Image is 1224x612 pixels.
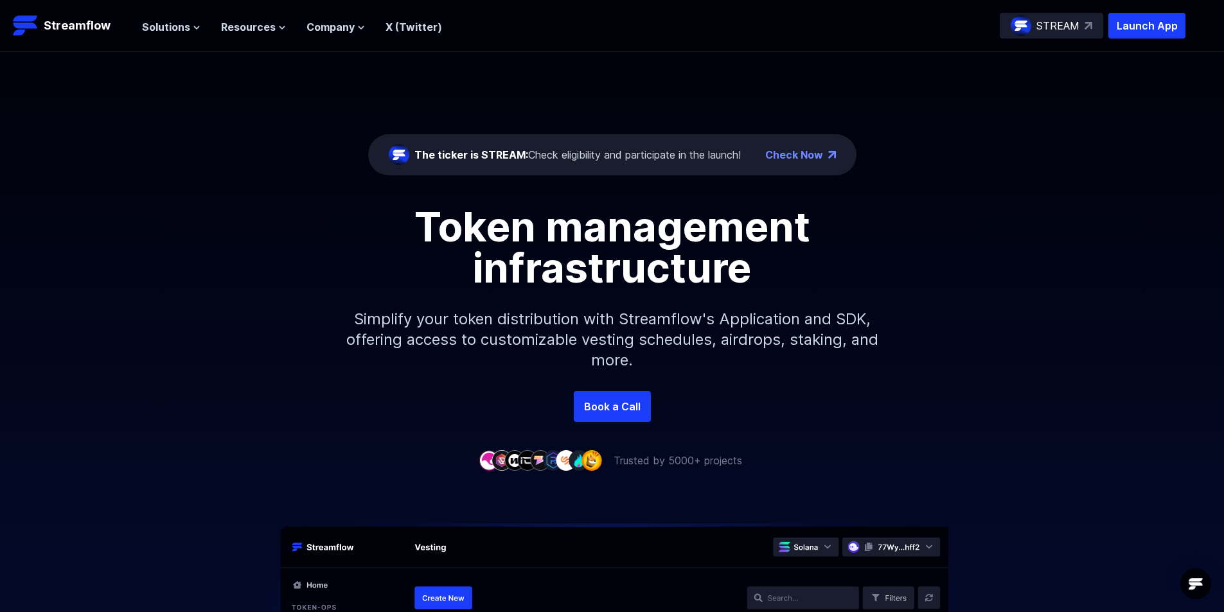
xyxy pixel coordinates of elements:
button: Solutions [142,19,200,35]
img: top-right-arrow.svg [1085,22,1092,30]
div: Check eligibility and participate in the launch! [414,147,741,162]
img: company-8 [569,450,589,470]
img: company-4 [517,450,538,470]
a: X (Twitter) [386,21,442,33]
button: Resources [221,19,286,35]
img: streamflow-logo-circle.png [1011,15,1031,36]
p: STREAM [1036,18,1079,33]
a: Streamflow [13,13,129,39]
button: Company [306,19,365,35]
span: Resources [221,19,276,35]
img: company-6 [543,450,563,470]
img: company-9 [581,450,602,470]
span: Company [306,19,355,35]
a: Check Now [765,147,823,162]
img: company-3 [504,450,525,470]
img: company-5 [530,450,551,470]
p: Streamflow [44,17,111,35]
p: Simplify your token distribution with Streamflow's Application and SDK, offering access to custom... [336,288,889,391]
span: The ticker is STREAM: [414,148,528,161]
div: Open Intercom Messenger [1180,568,1211,599]
span: Solutions [142,19,190,35]
p: Trusted by 5000+ projects [614,453,742,468]
a: STREAM [1000,13,1103,39]
button: Launch App [1108,13,1185,39]
a: Book a Call [574,391,651,422]
img: streamflow-logo-circle.png [389,144,409,165]
img: company-2 [492,450,512,470]
img: company-7 [556,450,576,470]
img: top-right-arrow.png [828,151,836,159]
img: Streamflow Logo [13,13,39,39]
h1: Token management infrastructure [323,206,901,288]
img: company-1 [479,450,499,470]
